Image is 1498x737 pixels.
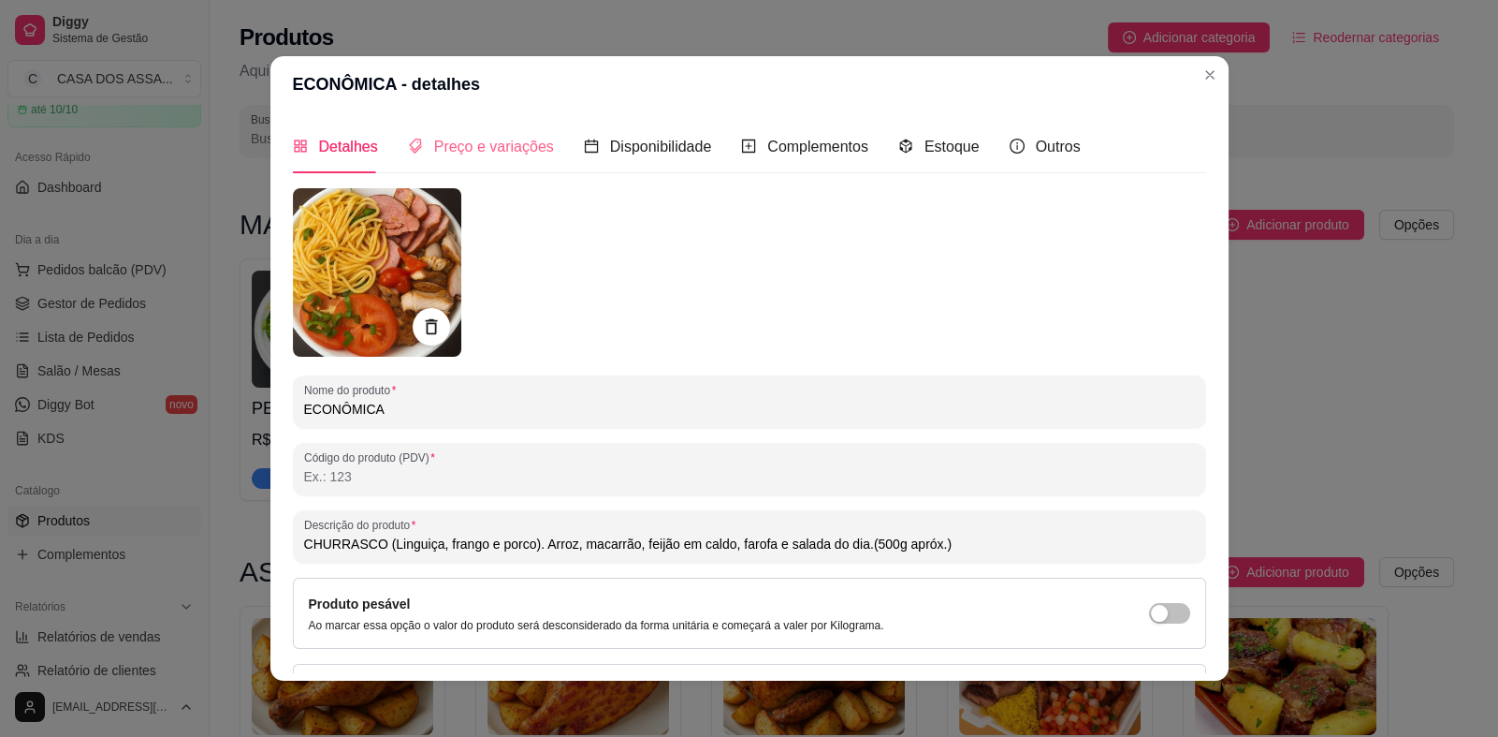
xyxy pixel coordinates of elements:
span: code-sandbox [898,139,913,154]
label: Nome do produto [304,382,402,398]
input: Código do produto (PDV) [304,467,1195,486]
span: calendar [584,139,599,154]
button: Close [1195,60,1225,90]
span: plus-square [741,139,756,154]
input: Descrição do produto [304,535,1195,553]
label: Código do produto (PDV) [304,450,442,465]
span: Outros [1036,139,1081,155]
span: Detalhes [319,139,378,155]
label: Produto pesável [309,597,411,612]
span: appstore [293,139,308,154]
header: ECONÔMICA - detalhes [270,56,1229,112]
span: Estoque [924,139,980,155]
p: Ao marcar essa opção o valor do produto será desconsiderado da forma unitária e começará a valer ... [309,618,884,633]
span: Preço e variações [434,139,554,155]
img: produto [293,188,461,357]
span: Disponibilidade [610,139,712,155]
input: Nome do produto [304,400,1195,419]
label: Descrição do produto [304,517,422,533]
span: Complementos [767,139,868,155]
span: info-circle [1010,139,1025,154]
span: tags [408,139,423,154]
